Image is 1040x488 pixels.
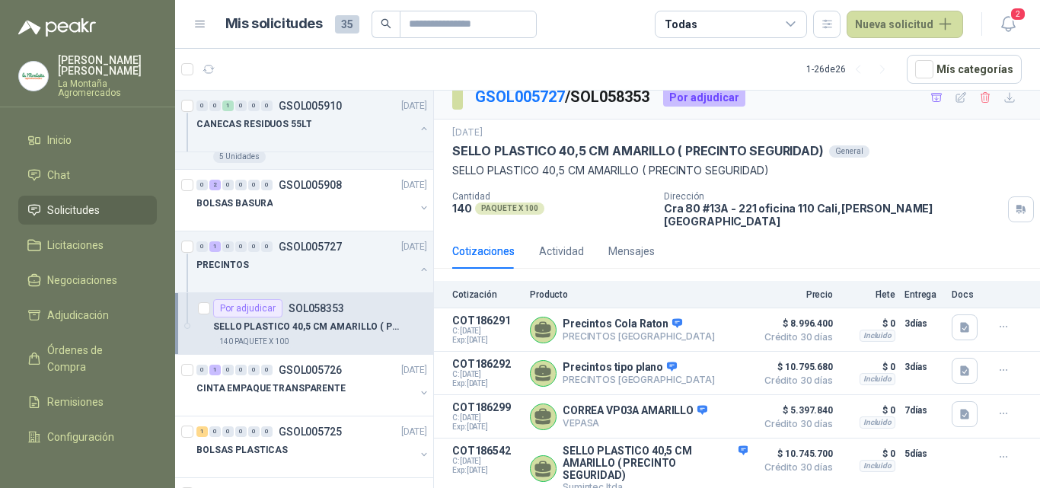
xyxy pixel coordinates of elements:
p: $ 0 [842,445,895,463]
p: $ 0 [842,314,895,333]
a: Configuración [18,423,157,451]
p: [DATE] [401,240,427,254]
span: $ 8.996.400 [757,314,833,333]
p: SELLO PLASTICO 40,5 CM AMARILLO ( PRECINTO SEGURIDAD) [213,320,403,334]
p: 3 días [904,314,943,333]
div: 0 [235,241,247,252]
p: GSOL005725 [279,426,342,437]
div: 0 [261,100,273,111]
div: 0 [235,426,247,437]
div: 0 [248,365,260,375]
span: Inicio [47,132,72,148]
a: 0 2 0 0 0 0 GSOL005908[DATE] BOLSAS BASURA [196,176,430,225]
p: Dirección [664,191,1002,202]
p: 140 [452,202,472,215]
p: CANECAS RESIDUOS 55LT [196,117,311,132]
p: [DATE] [401,178,427,193]
img: Company Logo [19,62,48,91]
div: 0 [222,180,234,190]
p: GSOL005726 [279,365,342,375]
div: 0 [235,100,247,111]
div: Incluido [860,460,895,472]
div: 0 [209,426,221,437]
p: BOLSAS PLASTICAS [196,443,288,458]
span: $ 10.745.700 [757,445,833,463]
p: COT186291 [452,314,521,327]
p: COT186292 [452,358,521,370]
span: Crédito 30 días [757,376,833,385]
a: Licitaciones [18,231,157,260]
p: GSOL005910 [279,100,342,111]
span: Remisiones [47,394,104,410]
div: 0 [248,180,260,190]
span: Negociaciones [47,272,117,289]
div: 1 [209,365,221,375]
div: General [829,145,869,158]
div: 1 - 26 de 26 [806,57,895,81]
span: C: [DATE] [452,327,521,336]
p: SELLO PLASTICO 40,5 CM AMARILLO ( PRECINTO SEGURIDAD) [452,143,823,159]
p: GSOL005727 [279,241,342,252]
p: SELLO PLASTICO 40,5 CM AMARILLO ( PRECINTO SEGURIDAD) [563,445,748,481]
span: Exp: [DATE] [452,379,521,388]
p: Cra 80 #13A - 221 oficina 110 Cali , [PERSON_NAME][GEOGRAPHIC_DATA] [664,202,1002,228]
span: $ 10.795.680 [757,358,833,376]
a: 1 0 0 0 0 0 GSOL005725[DATE] BOLSAS PLASTICAS [196,423,430,471]
div: 1 [196,426,208,437]
p: VEPASA [563,417,707,429]
span: 2 [1010,7,1026,21]
span: Exp: [DATE] [452,466,521,475]
p: 5 días [904,445,943,463]
a: Chat [18,161,157,190]
span: Adjudicación [47,307,109,324]
span: Órdenes de Compra [47,342,142,375]
span: Solicitudes [47,202,100,218]
p: [DATE] [401,99,427,113]
div: 1 [209,241,221,252]
a: Remisiones [18,388,157,416]
span: 35 [335,15,359,33]
div: 5 Unidades [213,151,266,163]
a: Inicio [18,126,157,155]
div: 0 [209,100,221,111]
p: Cotización [452,289,521,300]
p: Docs [952,289,982,300]
span: Configuración [47,429,114,445]
p: Flete [842,289,895,300]
p: SOL058353 [289,303,344,314]
div: Cotizaciones [452,243,515,260]
div: 0 [235,180,247,190]
div: 0 [196,241,208,252]
p: / SOL058353 [475,85,651,109]
p: [DATE] [452,126,483,140]
p: Entrega [904,289,943,300]
p: PRECINTOS [GEOGRAPHIC_DATA] [563,330,715,342]
img: Logo peakr [18,18,96,37]
span: Crédito 30 días [757,333,833,342]
div: 0 [248,100,260,111]
a: GSOL005727 [475,88,565,106]
p: $ 0 [842,401,895,419]
h1: Mis solicitudes [225,13,323,35]
div: 0 [248,241,260,252]
button: Mís categorías [907,55,1022,84]
div: PAQUETE X 100 [475,203,544,215]
a: Negociaciones [18,266,157,295]
span: Licitaciones [47,237,104,254]
a: Órdenes de Compra [18,336,157,381]
div: Mensajes [608,243,655,260]
div: 0 [196,100,208,111]
button: Nueva solicitud [847,11,963,38]
p: [DATE] [401,425,427,439]
p: Precintos Cola Raton [563,317,715,331]
div: Incluido [860,373,895,385]
p: La Montaña Agromercados [58,79,157,97]
p: 3 días [904,358,943,376]
div: 0 [196,180,208,190]
p: BOLSAS BASURA [196,196,273,211]
p: [PERSON_NAME] [PERSON_NAME] [58,55,157,76]
p: Precintos tipo plano [563,361,715,375]
p: $ 0 [842,358,895,376]
div: 2 [209,180,221,190]
div: 0 [248,426,260,437]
